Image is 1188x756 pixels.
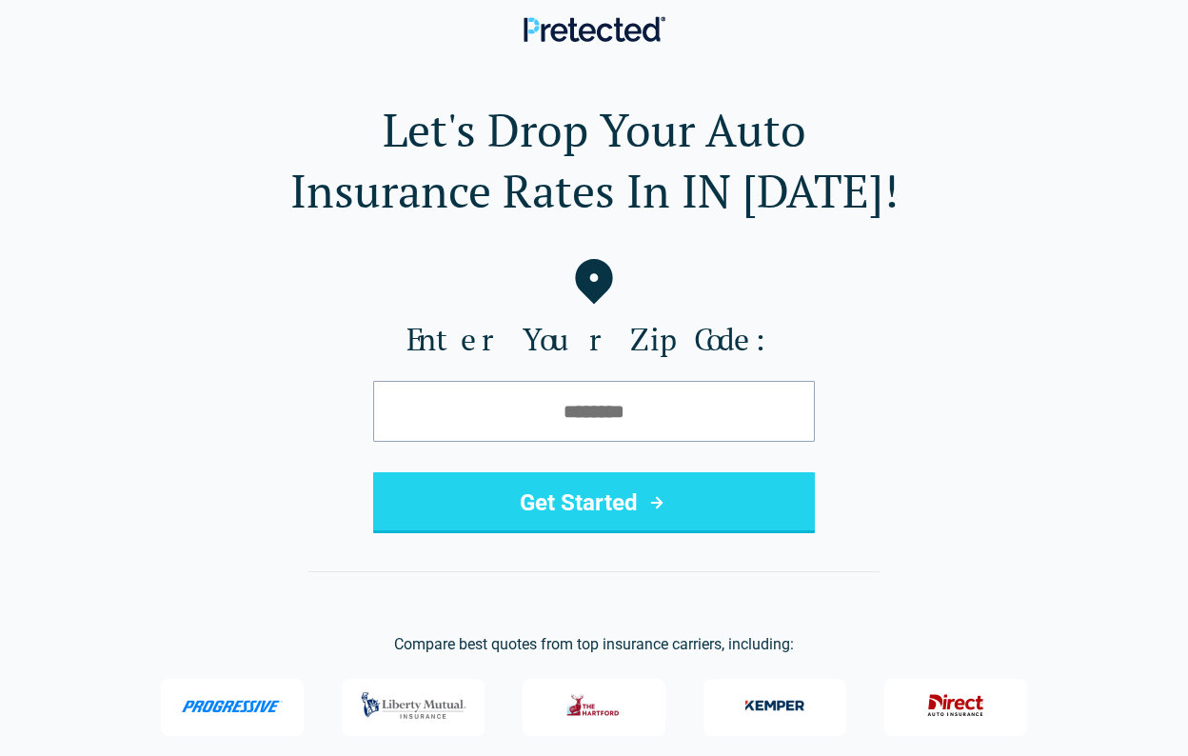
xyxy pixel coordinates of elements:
img: Pretected [524,16,665,42]
p: Compare best quotes from top insurance carriers, including: [30,633,1158,656]
img: Direct General [918,686,994,726]
h1: Let's Drop Your Auto Insurance Rates In IN [DATE]! [30,99,1158,221]
img: The Hartford [556,686,632,726]
img: Kemper [737,686,813,726]
img: Progressive [182,700,284,713]
label: Enter Your Zip Code: [30,320,1158,358]
img: Liberty Mutual [356,683,471,728]
button: Get Started [373,472,815,533]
